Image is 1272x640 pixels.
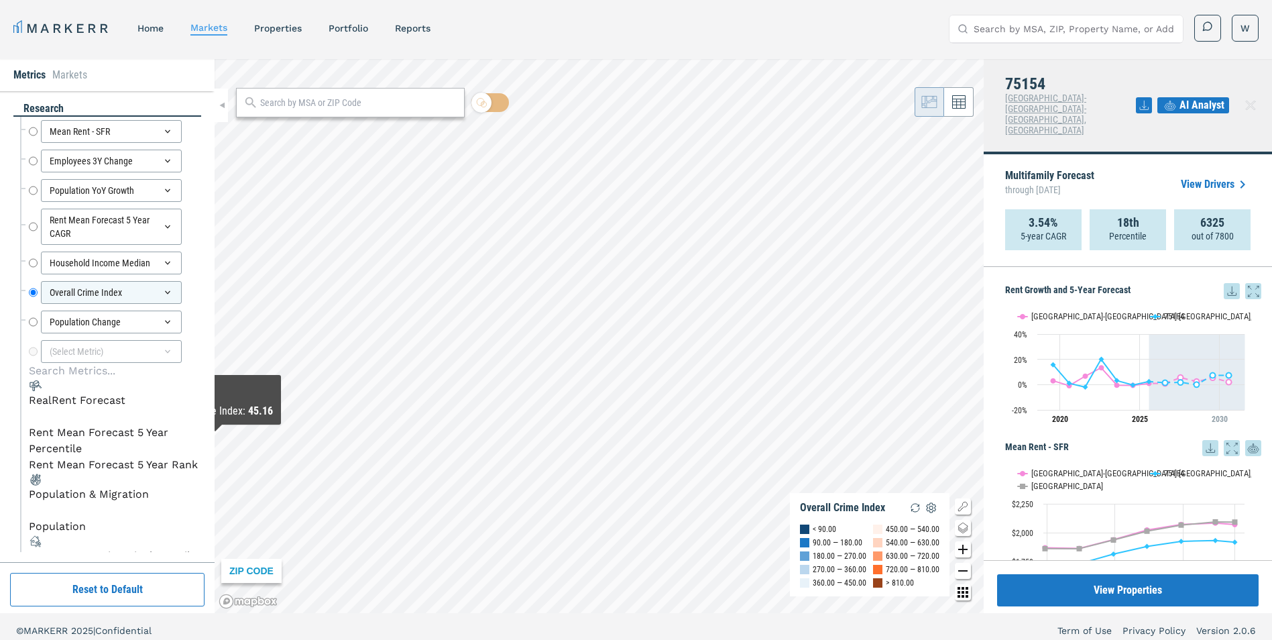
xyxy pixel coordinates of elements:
[886,549,939,563] div: 630.00 — 720.00
[29,548,196,564] div: New Construction Single Family
[1005,456,1261,624] div: Mean Rent - SFR. Highcharts interactive chart.
[254,23,302,34] a: properties
[886,523,939,536] div: 450.00 — 540.00
[1145,529,1150,534] path: Wednesday, 14 Dec, 16:00, 2,012.83. USA.
[1232,15,1259,42] button: W
[215,59,984,613] canvas: Map
[95,625,152,636] span: Confidential
[1067,380,1072,386] path: Wednesday, 29 Jul, 17:00, 1.05. 75154.
[955,520,971,536] button: Change style map button
[1018,311,1137,321] button: Show Dallas-Fort Worth-Arlington, TX
[260,96,457,110] input: Search by MSA or ZIP Code
[158,380,273,392] div: 76084
[16,625,23,636] span: ©
[1005,170,1094,199] p: Multifamily Forecast
[1196,624,1256,637] a: Version 2.0.6
[1164,468,1184,478] text: 75154
[41,311,182,333] div: Population Change
[1151,311,1186,321] button: Show 75154
[395,23,430,34] a: reports
[190,22,227,33] a: markets
[800,501,885,515] div: Overall Crime Index
[52,67,87,83] li: Markets
[1178,375,1183,380] path: Thursday, 29 Jul, 17:00, 5.6. Dallas-Fort Worth-Arlington, TX.
[1005,283,1261,299] h5: Rent Growth and 5-Year Forecast
[1179,539,1184,544] path: Thursday, 14 Dec, 16:00, 1,924.68. 75154.
[1226,372,1232,378] path: Monday, 29 Jul, 17:00, 7.36. 75154.
[1179,97,1224,113] span: AI Analyst
[41,340,182,363] div: (Select Metric)
[137,23,164,34] a: home
[1099,356,1104,362] path: Friday, 29 Jul, 17:00, 20.06. 75154.
[1031,481,1103,491] text: [GEOGRAPHIC_DATA]
[221,559,282,583] div: ZIP CODE
[907,500,923,516] img: Reload Legend
[1117,216,1139,229] strong: 18th
[1232,519,1238,525] path: Monday, 14 Jul, 17:00, 2,091.61. USA.
[886,563,939,576] div: 720.00 — 810.00
[1083,384,1088,390] path: Thursday, 29 Jul, 17:00, -1.96. 75154.
[219,594,278,609] a: Mapbox logo
[29,379,201,425] div: RealRent ForecastRealRent Forecast
[1077,546,1082,551] path: Monday, 14 Dec, 16:00, 1,861.19. USA.
[1213,519,1218,525] path: Saturday, 14 Dec, 16:00, 2,093.51. USA.
[29,473,201,519] div: Population & MigrationPopulation & Migration
[1132,415,1148,424] tspan: 2025
[29,519,86,535] li: Population
[813,549,866,563] div: 180.00 — 270.00
[1005,75,1136,93] h4: 75154
[1012,406,1027,415] text: -20%
[1114,378,1120,383] path: Saturday, 29 Jul, 17:00, 3.18. 75154.
[955,563,971,579] button: Zoom out map button
[974,15,1175,42] input: Search by MSA, ZIP, Property Name, or Address
[1029,216,1058,229] strong: 3.54%
[997,574,1259,606] button: View Properties
[1012,529,1033,538] text: $2,000
[1057,624,1112,637] a: Term of Use
[813,523,836,536] div: < 90.00
[29,425,201,473] div: RealRent ForecastRealRent Forecast
[29,392,125,409] div: RealRent Forecast
[1181,176,1251,193] a: View Drivers
[1005,299,1261,433] div: Rent Growth and 5-Year Forecast. Highcharts interactive chart.
[29,363,172,379] input: Search Metrics...
[1122,624,1186,637] a: Privacy Policy
[886,576,914,590] div: > 810.00
[813,536,862,549] div: 90.00 — 180.00
[1051,378,1056,383] path: Monday, 29 Jul, 17:00, 3.02. Dallas-Fort Worth-Arlington, TX.
[41,179,182,202] div: Population YoY Growth
[1012,500,1033,509] text: $2,250
[1212,415,1228,424] tspan: 2030
[29,473,42,486] img: Population & Migration
[1163,380,1168,385] path: Wednesday, 29 Jul, 17:00, 1.53. 75154.
[13,19,111,38] a: MARKERR
[1014,330,1027,339] text: 40%
[813,576,866,590] div: 360.00 — 450.00
[1111,551,1116,557] path: Tuesday, 14 Dec, 16:00, 1,814.43. 75154.
[29,535,201,580] div: New Construction Single FamilyNew Construction Single Family
[1226,379,1232,384] path: Monday, 29 Jul, 17:00, 2.09. Dallas-Fort Worth-Arlington, TX.
[329,23,368,34] a: Portfolio
[1179,522,1184,527] path: Thursday, 14 Dec, 16:00, 2,065.6. USA.
[41,281,182,304] div: Overall Crime Index
[1111,537,1116,543] path: Tuesday, 14 Dec, 16:00, 1,935.87. USA.
[248,405,273,417] b: 45.16
[1012,557,1033,567] text: $1,750
[158,380,273,419] div: Map Tooltip Content
[1213,537,1218,543] path: Saturday, 14 Dec, 16:00, 1,932.02. 75154.
[1147,379,1152,384] path: Tuesday, 29 Jul, 17:00, 2.45. 75154.
[71,625,95,636] span: 2025 |
[41,150,182,172] div: Employees 3Y Change
[1005,181,1094,199] span: through [DATE]
[1052,415,1068,424] tspan: 2020
[1192,229,1234,243] p: out of 7800
[1043,546,1048,551] path: Saturday, 14 Dec, 16:00, 1,861.46. USA.
[813,563,866,576] div: 270.00 — 360.00
[1005,93,1086,136] span: [GEOGRAPHIC_DATA]-[GEOGRAPHIC_DATA]-[GEOGRAPHIC_DATA], [GEOGRAPHIC_DATA]
[1194,382,1200,387] path: Saturday, 29 Jul, 17:00, 0.01. 75154.
[13,67,46,83] li: Metrics
[955,541,971,557] button: Zoom in map button
[29,425,201,457] li: Rent Mean Forecast 5 Year Percentile
[1018,380,1027,390] text: 0%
